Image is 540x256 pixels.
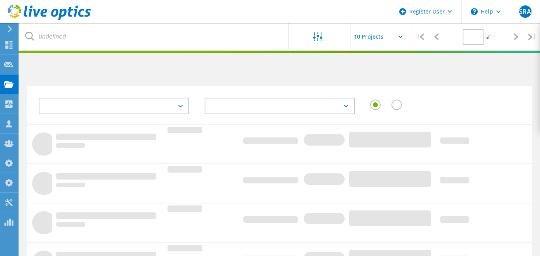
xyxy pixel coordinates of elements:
[519,8,531,15] span: SRA
[8,16,91,22] a: Live Optics Dashboard
[471,8,478,15] svg: \n
[19,23,289,50] input: undefined
[485,34,490,41] span: of
[524,23,540,51] div: |
[412,23,428,51] div: |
